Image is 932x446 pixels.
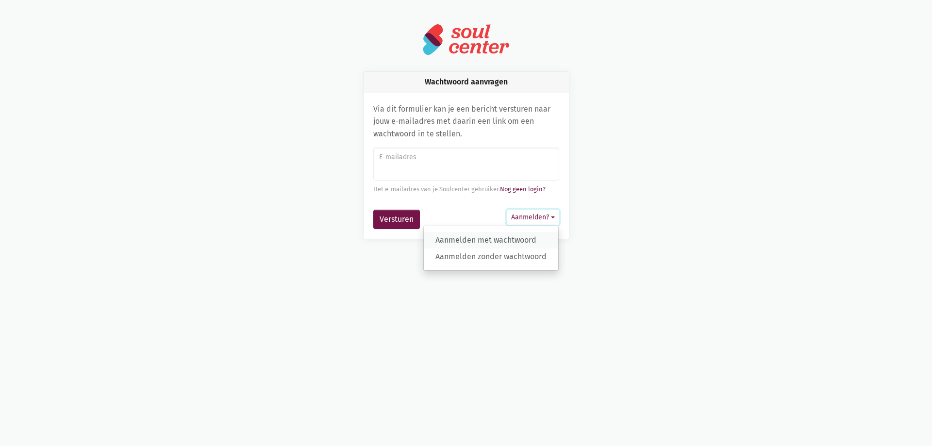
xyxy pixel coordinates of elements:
a: Aanmelden zonder wachtwoord [424,248,558,265]
button: Aanmelden? [507,210,559,225]
label: E-mailadres [379,152,552,163]
img: logo-soulcenter-full.svg [422,23,510,56]
div: Wachtwoord aanvragen [364,72,569,93]
p: Via dit formulier kan je een bericht versturen naar jouw e-mailadres met daarin een link om een w... [373,103,559,140]
button: Versturen [373,210,420,229]
a: Aanmelden met wachtwoord [424,232,558,248]
form: Wachtwoord aanvragen [373,148,559,229]
div: Het e-mailadres van je Soulcenter gebruiker. [373,184,559,194]
div: Aanmelden? [423,226,559,271]
a: Nog geen login? [500,185,546,193]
